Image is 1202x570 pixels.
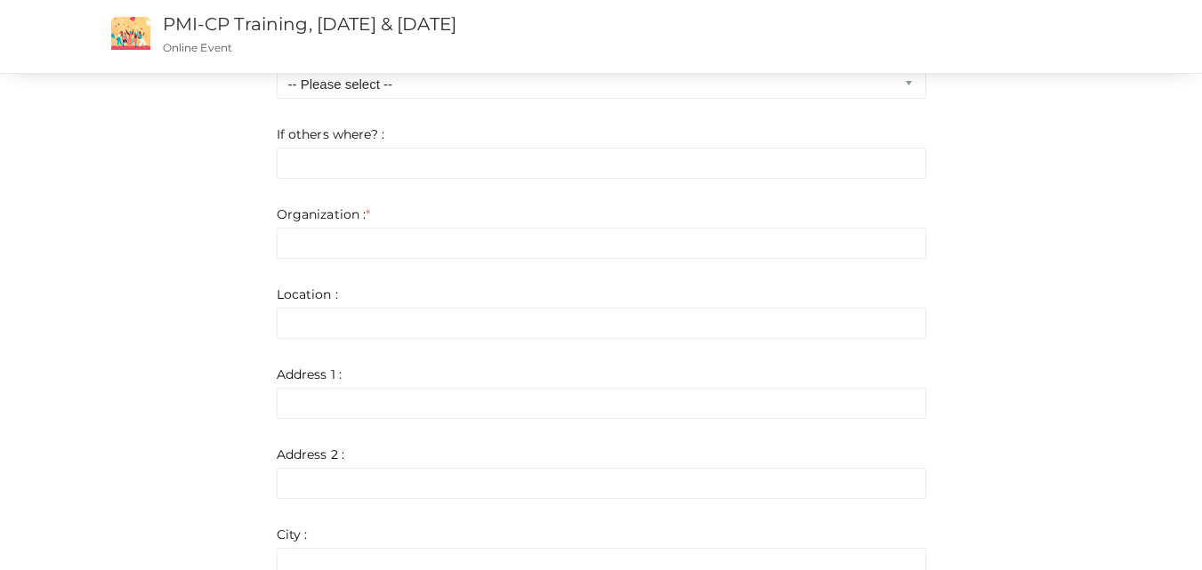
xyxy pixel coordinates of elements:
label: Organization : [277,205,371,223]
p: Online Event [163,40,764,55]
label: Address 1 : [277,365,343,383]
label: City : [277,526,308,543]
label: Address 2 : [277,446,345,463]
label: If others where? : [277,125,385,143]
img: event2.png [111,17,150,50]
label: Location : [277,285,338,303]
a: PMI-CP Training, [DATE] & [DATE] [163,13,456,35]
